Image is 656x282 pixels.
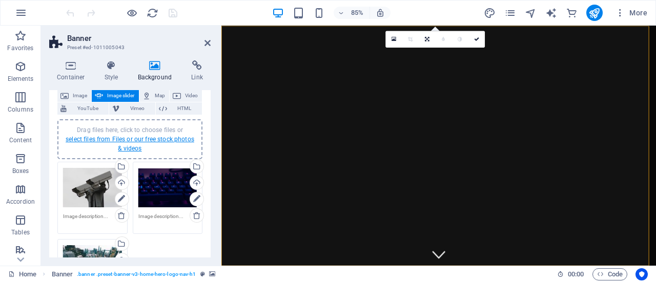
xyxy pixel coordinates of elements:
[545,7,558,19] button: text_generator
[484,7,496,19] button: design
[597,268,623,280] span: Code
[70,102,106,115] span: YouTube
[568,268,584,280] span: 00 00
[504,7,516,19] i: Pages (Ctrl+Alt+S)
[147,7,158,19] i: Reload page
[557,268,584,280] h6: Session time
[588,7,600,19] i: Publish
[184,90,199,102] span: Video
[77,268,196,280] span: . banner .preset-banner-v3-home-hero-logo-nav-h1
[349,7,365,19] h6: 85%
[170,90,202,102] button: Video
[435,31,452,47] a: Blur
[566,7,578,19] button: commerce
[139,90,169,102] button: Map
[592,268,627,280] button: Code
[49,60,97,82] h4: Container
[200,271,205,277] i: This element is a customizable preset
[525,7,537,19] i: Navigator
[57,90,91,102] button: Image
[170,102,199,115] span: HTML
[9,136,32,144] p: Content
[146,7,158,19] button: reload
[7,44,33,52] p: Favorites
[67,34,211,43] h2: Banner
[72,90,88,102] span: Image
[11,228,30,236] p: Tables
[92,90,138,102] button: Image slider
[611,5,651,21] button: More
[452,31,468,47] a: Greyscale
[525,7,537,19] button: navigator
[66,126,194,152] span: Drag files here, click to choose files or
[209,271,215,277] i: This element contains a background
[122,102,152,115] span: Vimeo
[130,60,184,82] h4: Background
[57,102,109,115] button: YouTube
[154,90,166,102] span: Map
[8,268,36,280] a: Click to cancel selection. Double-click to open Pages
[52,268,215,280] nav: breadcrumb
[575,270,577,278] span: :
[419,31,435,47] a: Change orientation
[63,167,122,208] div: home-about-services-gallery-security-cameras-closeup.jpeg
[376,8,385,17] i: On resize automatically adjust zoom level to fit chosen device.
[504,7,517,19] button: pages
[109,102,155,115] button: Vimeo
[334,7,370,19] button: 85%
[8,105,33,114] p: Columns
[97,60,130,82] h4: Style
[183,60,211,82] h4: Link
[12,167,29,175] p: Boxes
[52,268,73,280] span: Click to select. Double-click to edit
[635,268,648,280] button: Usercentrics
[156,102,202,115] button: HTML
[615,8,647,18] span: More
[106,90,135,102] span: Image slider
[586,5,603,21] button: publish
[67,43,190,52] h3: Preset #ed-1011005043
[66,136,194,152] a: select files from Files or our free stock photos & videos
[8,75,34,83] p: Elements
[545,7,557,19] i: AI Writer
[385,31,402,47] a: Select files from the file manager, stock photos, or upload file(s)
[138,167,197,208] div: home-about-gallery-keyboard.png
[6,198,35,206] p: Accordion
[402,31,419,47] a: Crop mode
[468,31,485,47] a: Confirm ( Ctrl ⏎ )
[566,7,578,19] i: Commerce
